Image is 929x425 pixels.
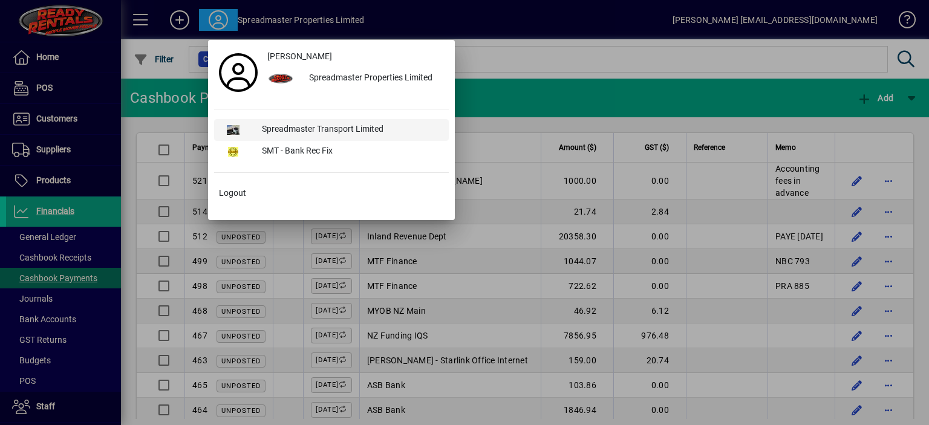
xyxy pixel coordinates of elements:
div: SMT - Bank Rec Fix [252,141,449,163]
div: Spreadmaster Transport Limited [252,119,449,141]
button: Spreadmaster Properties Limited [262,68,449,89]
a: [PERSON_NAME] [262,46,449,68]
div: Spreadmaster Properties Limited [299,68,449,89]
button: Logout [214,183,449,204]
a: Profile [214,62,262,83]
span: Logout [219,187,246,200]
button: Spreadmaster Transport Limited [214,119,449,141]
span: [PERSON_NAME] [267,50,332,63]
button: SMT - Bank Rec Fix [214,141,449,163]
